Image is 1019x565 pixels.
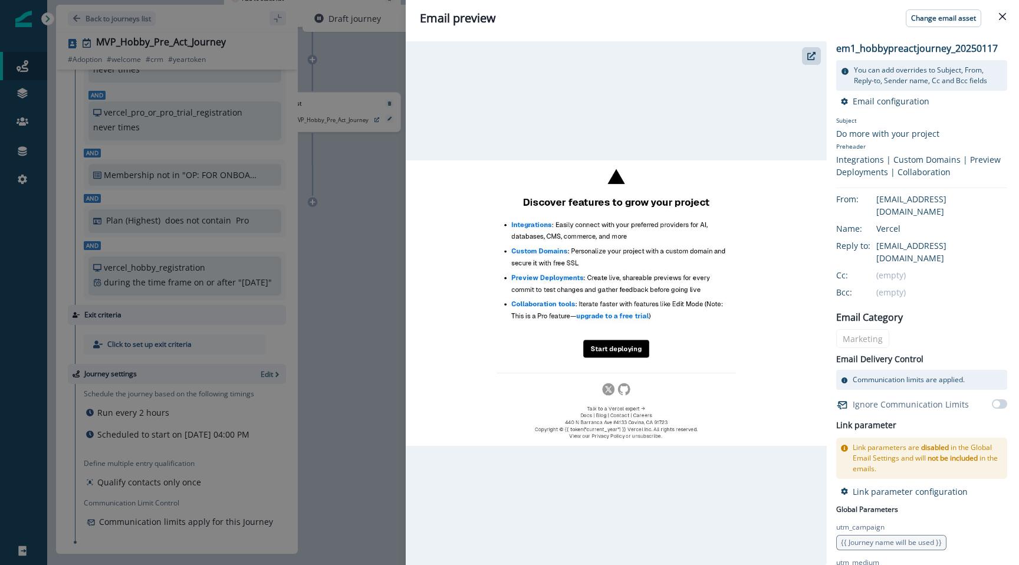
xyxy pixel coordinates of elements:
button: Change email asset [906,9,981,27]
div: Cc: [836,269,895,281]
p: Global Parameters [836,502,898,515]
p: Email Category [836,310,903,324]
div: Do more with your project [836,127,1007,140]
div: Email preview [420,9,1005,27]
p: Preheader [836,140,1007,153]
div: Name: [836,222,895,235]
p: You can add overrides to Subject, From, Reply-to, Sender name, Cc and Bcc fields [854,65,1002,86]
p: utm_campaign [836,522,885,533]
div: Reply to: [836,239,895,252]
p: Email configuration [853,96,929,107]
p: Link parameters are in the Global Email Settings and will in the emails. [853,442,1002,474]
p: Email Delivery Control [836,353,923,365]
p: Subject [836,116,1007,127]
p: Link parameter configuration [853,486,968,497]
span: {{ Journey name will be used }} [841,537,942,547]
div: Vercel [876,222,1007,235]
p: Change email asset [911,14,976,22]
h2: Link parameter [836,418,896,433]
div: (empty) [876,286,1007,298]
p: Communication limits are applied. [853,375,965,385]
button: Email configuration [841,96,929,107]
div: Integrations | Custom Domains | Preview Deployments | Collaboration [836,153,1007,178]
div: (empty) [876,269,1007,281]
div: From: [836,193,895,205]
p: em1_hobbypreactjourney_20250117 [836,41,998,55]
div: [EMAIL_ADDRESS][DOMAIN_NAME] [876,193,1007,218]
div: Bcc: [836,286,895,298]
div: [EMAIL_ADDRESS][DOMAIN_NAME] [876,239,1007,264]
img: email asset unavailable [406,160,827,446]
span: disabled [921,442,949,452]
p: Ignore Communication Limits [853,398,969,410]
button: Close [993,7,1012,26]
span: not be included [928,453,978,463]
button: Link parameter configuration [841,486,968,497]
